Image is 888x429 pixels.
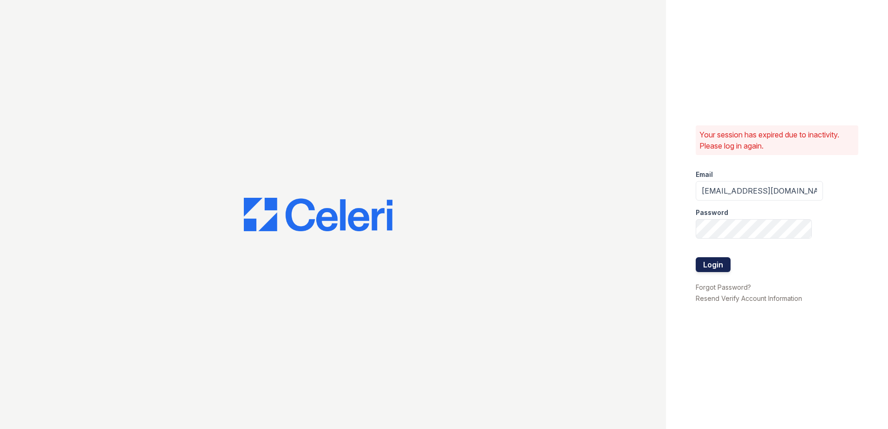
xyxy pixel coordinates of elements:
[699,129,855,151] p: Your session has expired due to inactivity. Please log in again.
[696,294,802,302] a: Resend Verify Account Information
[696,257,731,272] button: Login
[696,283,751,291] a: Forgot Password?
[696,208,728,217] label: Password
[244,198,392,231] img: CE_Logo_Blue-a8612792a0a2168367f1c8372b55b34899dd931a85d93a1a3d3e32e68fde9ad4.png
[696,170,713,179] label: Email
